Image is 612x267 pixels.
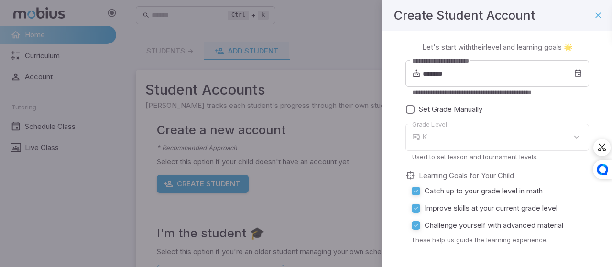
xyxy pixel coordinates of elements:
[419,104,482,115] span: Set Grade Manually
[425,186,543,196] span: Catch up to your grade level in math
[412,120,447,129] label: Grade Level
[425,220,563,231] span: Challenge yourself with advanced material
[419,171,514,181] label: Learning Goals for Your Child
[425,203,557,214] span: Improve skills at your current grade level
[422,124,589,151] div: K
[412,152,582,161] p: Used to set lesson and tournament levels.
[422,42,573,53] p: Let's start with their level and learning goals 🌟
[394,6,535,25] h4: Create Student Account
[411,235,589,244] p: These help us guide the learning experience.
